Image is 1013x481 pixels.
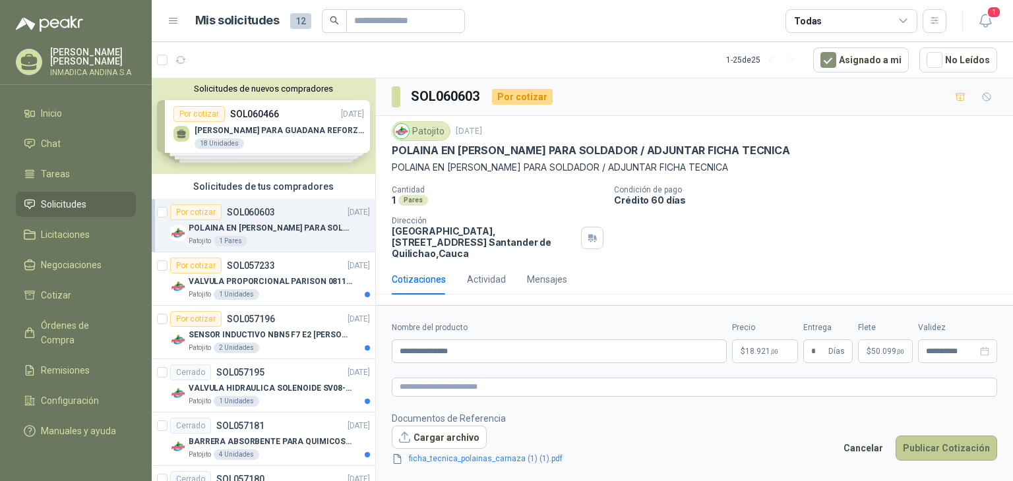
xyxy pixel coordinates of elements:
[392,160,997,175] p: POLAINA EN [PERSON_NAME] PARA SOLDADOR / ADJUNTAR FICHA TECNICA
[170,439,186,455] img: Company Logo
[614,194,1008,206] p: Crédito 60 días
[828,340,845,362] span: Días
[392,185,603,194] p: Cantidad
[214,396,259,407] div: 1 Unidades
[216,368,264,377] p: SOL057195
[973,9,997,33] button: 1
[404,453,568,465] a: ficha_tecnica_polainas_carnaza (1) (1).pdf
[227,261,275,270] p: SOL057233
[16,283,136,308] a: Cotizar
[987,6,1001,18] span: 1
[170,385,186,401] img: Company Logo
[41,363,90,378] span: Remisiones
[170,258,222,273] div: Por cotizar
[227,208,275,217] p: SOL060603
[189,436,353,448] p: BARRERA ABSORBENTE PARA QUIMICOS (DERRAME DE HIPOCLORITO)
[50,47,136,66] p: [PERSON_NAME] [PERSON_NAME]
[189,222,353,235] p: POLAINA EN [PERSON_NAME] PARA SOLDADOR / ADJUNTAR FICHA TECNICA
[152,359,375,412] a: CerradoSOL057195[DATE] Company LogoVALVULA HIDRAULICA SOLENOIDE SV08-20 REF : SV08-3B-N-24DC-DG N...
[614,185,1008,194] p: Condición de pago
[411,86,481,107] h3: SOL060603
[189,382,353,395] p: VALVULA HIDRAULICA SOLENOIDE SV08-20 REF : SV08-3B-N-24DC-DG NORMALMENTE CERRADA
[195,11,280,30] h1: Mis solicitudes
[170,418,211,434] div: Cerrado
[726,49,803,71] div: 1 - 25 de 25
[392,322,727,334] label: Nombre del producto
[467,272,506,287] div: Actividad
[41,106,62,121] span: Inicio
[836,436,890,461] button: Cancelar
[392,426,487,449] button: Cargar archivo
[803,322,853,334] label: Entrega
[41,197,86,212] span: Solicitudes
[394,124,409,138] img: Company Logo
[50,69,136,76] p: INMADICA ANDINA S.A
[214,289,259,300] div: 1 Unidades
[41,393,99,408] span: Configuración
[214,449,259,460] div: 4 Unidades
[41,424,116,438] span: Manuales y ayuda
[16,192,136,217] a: Solicitudes
[189,449,211,460] p: Patojito
[189,396,211,407] p: Patojito
[152,252,375,306] a: Por cotizarSOL057233[DATE] Company LogoVALVULA PROPORCIONAL PARISON 0811404612 / 4WRPEH6C4 REXROT...
[330,16,339,25] span: search
[16,222,136,247] a: Licitaciones
[152,78,375,174] div: Solicitudes de nuevos compradoresPor cotizarSOL060466[DATE] [PERSON_NAME] PARA GUADANA REFORZADO1...
[16,161,136,186] a: Tareas
[189,275,353,288] p: VALVULA PROPORCIONAL PARISON 0811404612 / 4WRPEH6C4 REXROTH
[152,174,375,199] div: Solicitudes de tus compradores
[732,322,798,334] label: Precio
[16,252,136,277] a: Negociaciones
[392,121,450,141] div: Patojito
[858,339,913,363] p: $ 50.099,00
[392,225,576,259] p: [GEOGRAPHIC_DATA], [STREET_ADDRESS] Santander de Quilichao , Cauca
[290,13,311,29] span: 12
[392,411,584,426] p: Documentos de Referencia
[794,14,822,28] div: Todas
[867,347,871,355] span: $
[858,322,913,334] label: Flete
[170,225,186,241] img: Company Logo
[152,199,375,252] a: Por cotizarSOL060603[DATE] Company LogoPOLAINA EN [PERSON_NAME] PARA SOLDADOR / ADJUNTAR FICHA TE...
[348,366,370,379] p: [DATE]
[16,131,136,156] a: Chat
[896,348,904,355] span: ,00
[492,89,553,105] div: Por cotizar
[527,272,567,287] div: Mensajes
[392,216,576,225] p: Dirección
[16,418,136,443] a: Manuales y ayuda
[170,279,186,295] img: Company Logo
[16,101,136,126] a: Inicio
[16,388,136,413] a: Configuración
[732,339,798,363] p: $18.921,00
[392,144,790,157] p: POLAINA EN [PERSON_NAME] PARA SOLDADOR / ADJUNTAR FICHA TECNICA
[170,332,186,348] img: Company Logo
[189,343,211,353] p: Patojito
[152,412,375,466] a: CerradoSOL057181[DATE] Company LogoBARRERA ABSORBENTE PARA QUIMICOS (DERRAME DE HIPOCLORITO)Patoj...
[919,47,997,72] button: No Leídos
[157,84,370,94] button: Solicitudes de nuevos compradores
[16,358,136,383] a: Remisiones
[227,314,275,324] p: SOL057196
[41,288,71,302] span: Cotizar
[41,227,90,242] span: Licitaciones
[41,136,61,151] span: Chat
[170,204,222,220] div: Por cotizar
[189,289,211,300] p: Patojito
[41,167,70,181] span: Tareas
[918,322,997,334] label: Validez
[214,343,259,353] div: 2 Unidades
[170,311,222,327] div: Por cotizar
[871,347,904,355] span: 50.099
[216,421,264,430] p: SOL057181
[41,318,123,347] span: Órdenes de Compra
[392,194,396,206] p: 1
[456,125,482,138] p: [DATE]
[189,329,353,341] p: SENSOR INDUCTIVO NBN5 F7 E2 [PERSON_NAME] II
[745,347,778,355] span: 18.921
[348,420,370,432] p: [DATE]
[152,306,375,359] a: Por cotizarSOL057196[DATE] Company LogoSENSOR INDUCTIVO NBN5 F7 E2 [PERSON_NAME] IIPatojito2 Unid...
[348,313,370,325] p: [DATE]
[170,364,211,380] div: Cerrado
